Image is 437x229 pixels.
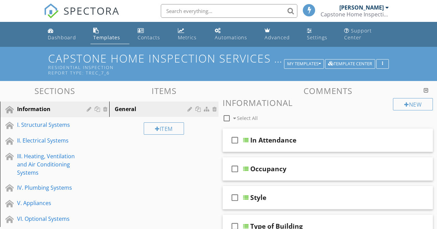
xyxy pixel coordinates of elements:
div: Automations [215,34,247,41]
div: Settings [307,34,327,41]
span: SPECTORA [64,3,119,18]
img: The Best Home Inspection Software - Spectora [44,3,59,18]
div: My Templates [287,62,321,66]
div: V. Appliances [17,199,77,207]
div: Residential Inspection [48,65,286,70]
a: Templates [90,25,129,44]
a: Dashboard [45,25,85,44]
div: II. Electrical Systems [17,136,77,145]
a: Template Center [325,60,375,66]
div: Advanced [265,34,290,41]
a: SPECTORA [44,9,119,24]
h3: Informational [223,98,433,107]
div: Contacts [138,34,160,41]
h3: Comments [223,86,433,95]
i: check_box_outline_blank [229,132,240,148]
div: Dashboard [48,34,76,41]
input: Search everything... [161,4,297,18]
i: check_box_outline_blank [229,189,240,206]
div: Occupancy [250,165,286,173]
a: Support Center [341,25,392,44]
a: Advanced [262,25,299,44]
div: New [393,98,433,110]
a: Settings [304,25,336,44]
h1: Capstone Home Inspection Services Home Inspection Template [48,52,389,75]
div: Style [250,193,266,202]
button: My Templates [284,59,324,69]
div: Information [17,105,77,113]
div: IV. Plumbing Systems [17,184,77,192]
div: I. Structural Systems [17,121,77,129]
div: Metrics [178,34,197,41]
i: check_box_outline_blank [229,161,240,177]
div: Report Type: TREC_7_6 [48,70,286,76]
span: Select All [237,115,258,121]
div: Templates [93,34,120,41]
a: Automations (Basic) [212,25,256,44]
a: Contacts [135,25,170,44]
div: VI. Optional Systems [17,215,77,223]
div: General [115,105,189,113]
div: In Attendance [250,136,296,144]
div: [PERSON_NAME] [339,4,384,11]
button: Template Center [325,59,375,69]
div: Capstone Home Inspection Services, PLLC [321,11,389,18]
div: Item [144,122,184,135]
a: Metrics [175,25,207,44]
h3: Items [109,86,218,95]
div: Template Center [328,62,372,66]
div: III. Heating, Ventilation and Air Conditioning Systems [17,152,77,177]
div: Support Center [344,27,372,41]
